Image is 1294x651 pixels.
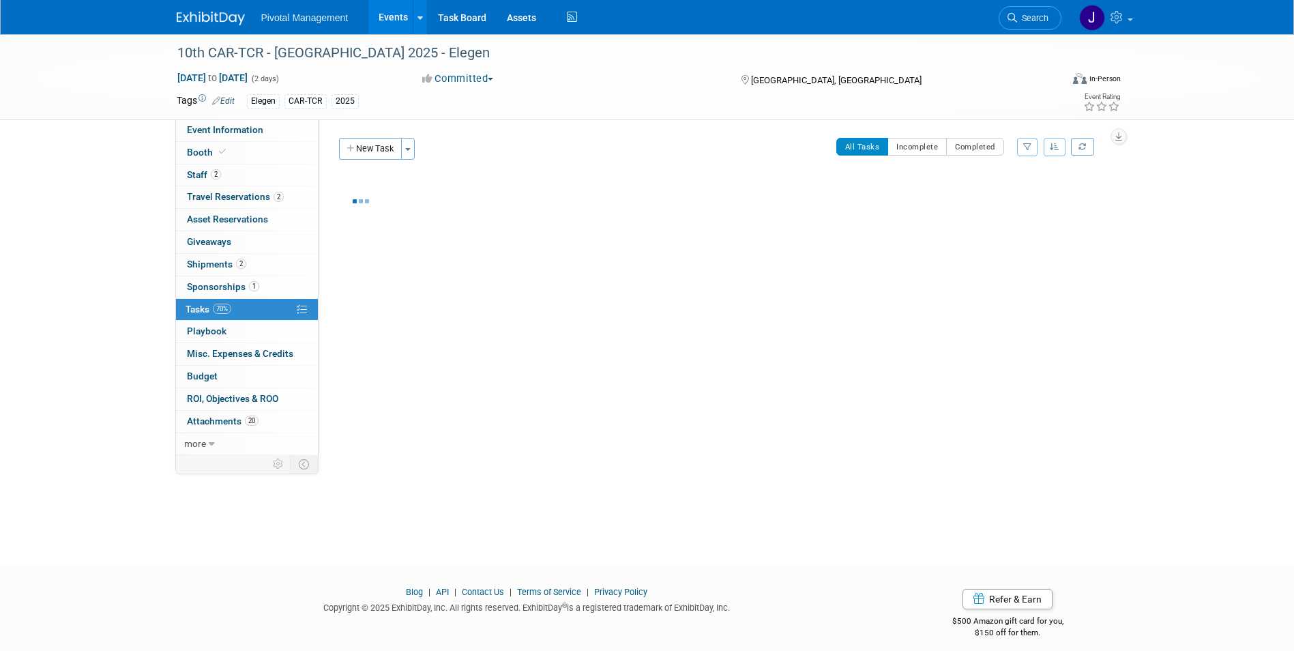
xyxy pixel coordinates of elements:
a: Playbook [176,321,318,343]
a: Asset Reservations [176,209,318,231]
span: Booth [187,147,229,158]
span: 2 [211,169,221,179]
span: Travel Reservations [187,191,284,202]
a: ROI, Objectives & ROO [176,388,318,410]
span: (2 days) [250,74,279,83]
span: Search [1017,13,1048,23]
img: loading... [353,199,369,203]
i: Booth reservation complete [219,148,226,156]
div: 10th CAR-TCR - [GEOGRAPHIC_DATA] 2025 - Elegen [173,41,1041,66]
a: Blog [406,587,423,597]
a: Booth [176,142,318,164]
span: Event Information [187,124,263,135]
span: 70% [213,304,231,314]
a: Refresh [1071,138,1094,156]
a: Refer & Earn [962,589,1053,609]
a: Giveaways [176,231,318,253]
sup: ® [562,602,567,609]
span: Attachments [187,416,259,426]
button: Incomplete [887,138,947,156]
a: Contact Us [462,587,504,597]
div: 2025 [332,94,359,108]
td: Toggle Event Tabs [290,455,318,473]
a: Shipments2 [176,254,318,276]
a: Budget [176,366,318,388]
a: Terms of Service [517,587,581,597]
a: Tasks70% [176,299,318,321]
button: Completed [946,138,1004,156]
span: Sponsorships [187,281,259,292]
button: All Tasks [836,138,889,156]
a: Misc. Expenses & Credits [176,343,318,365]
span: 2 [274,192,284,202]
span: to [206,72,219,83]
div: $500 Amazon gift card for you, [898,607,1118,638]
span: Asset Reservations [187,214,268,225]
span: Giveaways [187,236,231,247]
div: Event Rating [1083,93,1120,100]
span: | [451,587,460,597]
div: Elegen [247,94,280,108]
span: | [506,587,515,597]
button: Committed [417,72,499,86]
a: Sponsorships1 [176,276,318,298]
span: Playbook [187,325,226,336]
a: Travel Reservations2 [176,186,318,208]
div: $150 off for them. [898,627,1118,639]
span: Staff [187,169,221,180]
div: CAR-TCR [284,94,327,108]
a: Edit [212,96,235,106]
a: more [176,433,318,455]
span: Misc. Expenses & Credits [187,348,293,359]
span: Budget [187,371,218,381]
span: [GEOGRAPHIC_DATA], [GEOGRAPHIC_DATA] [751,75,922,85]
span: Pivotal Management [261,12,349,23]
span: | [583,587,592,597]
a: API [436,587,449,597]
span: more [184,438,206,449]
td: Tags [177,93,235,109]
span: | [425,587,434,597]
td: Personalize Event Tab Strip [267,455,291,473]
a: Attachments20 [176,411,318,433]
a: Staff2 [176,164,318,186]
span: 2 [236,259,246,269]
div: Event Format [981,71,1121,91]
span: [DATE] [DATE] [177,72,248,84]
span: ROI, Objectives & ROO [187,393,278,404]
img: Format-Inperson.png [1073,73,1087,84]
a: Event Information [176,119,318,141]
span: 20 [245,416,259,426]
a: Privacy Policy [594,587,647,597]
span: Tasks [186,304,231,315]
a: Search [999,6,1061,30]
img: Jessica Gatton [1079,5,1105,31]
span: Shipments [187,259,246,270]
button: New Task [339,138,402,160]
div: In-Person [1089,74,1121,84]
span: 1 [249,281,259,291]
div: Copyright © 2025 ExhibitDay, Inc. All rights reserved. ExhibitDay is a registered trademark of Ex... [177,598,878,614]
img: ExhibitDay [177,12,245,25]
